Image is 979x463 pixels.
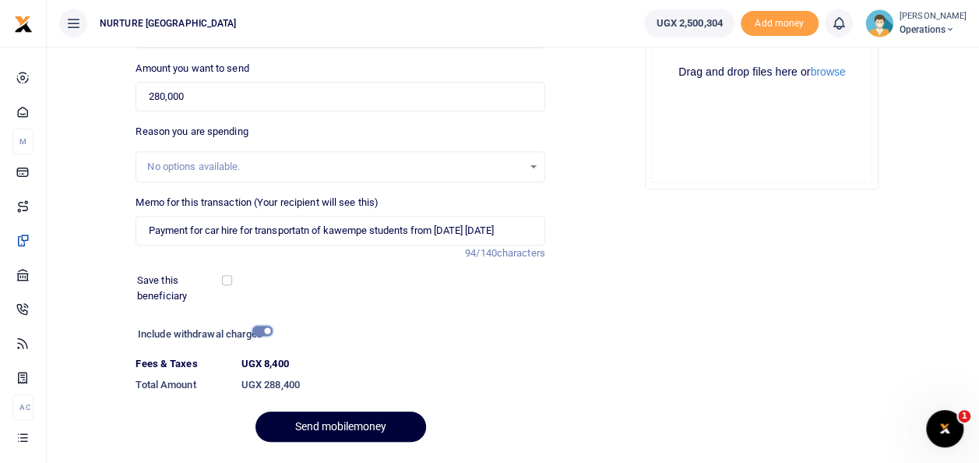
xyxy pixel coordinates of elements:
[241,356,289,372] label: UGX 8,400
[900,23,967,37] span: Operations
[741,16,819,28] a: Add money
[14,15,33,34] img: logo-small
[136,216,544,246] input: Enter extra information
[465,247,497,259] span: 94/140
[865,9,893,37] img: profile-user
[638,9,740,37] li: Wallet ballance
[958,410,970,422] span: 1
[644,9,734,37] a: UGX 2,500,304
[136,379,228,391] h6: Total Amount
[741,11,819,37] li: Toup your wallet
[900,10,967,23] small: [PERSON_NAME]
[147,159,522,175] div: No options available.
[12,129,33,154] li: M
[241,379,545,391] h6: UGX 288,400
[926,410,963,447] iframe: Intercom live chat
[138,328,266,341] h6: Include withdrawal charges
[137,273,224,303] label: Save this beneficiary
[93,16,243,30] span: NURTURE [GEOGRAPHIC_DATA]
[255,412,426,442] button: Send mobilemoney
[136,82,544,111] input: UGX
[656,16,722,31] span: UGX 2,500,304
[136,195,379,210] label: Memo for this transaction (Your recipient will see this)
[497,247,545,259] span: characters
[741,11,819,37] span: Add money
[14,17,33,29] a: logo-small logo-large logo-large
[136,61,248,76] label: Amount you want to send
[129,356,234,372] dt: Fees & Taxes
[12,394,33,420] li: Ac
[865,9,967,37] a: profile-user [PERSON_NAME] Operations
[136,124,248,140] label: Reason you are spending
[652,65,872,80] div: Drag and drop files here or
[810,66,845,77] button: browse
